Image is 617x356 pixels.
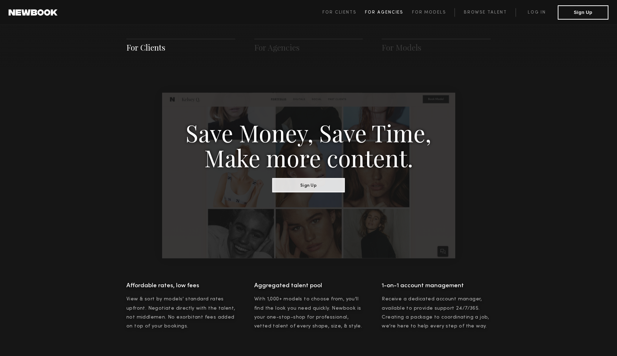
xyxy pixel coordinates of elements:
a: Browse Talent [455,8,516,17]
span: For Agencies [365,10,403,15]
h4: Affordable rates, low fees [126,280,235,291]
span: View & sort by models’ standard rates upfront. Negotiate directly with the talent, not middlemen.... [126,297,235,328]
button: Sign Up [558,5,608,20]
h3: Save Money, Save Time, Make more content. [185,120,432,170]
a: Log in [516,8,558,17]
span: With 1,000+ models to choose from, you’ll find the look you need quickly. Newbook is your one-sto... [254,297,362,328]
a: For Models [412,8,455,17]
h4: Aggregated talent pool [254,280,363,291]
span: For Models [412,10,446,15]
span: Receive a dedicated account manager, available to provide support 24/7/365. Creating a package to... [382,297,489,328]
a: For Clients [322,8,365,17]
span: For Clients [322,10,356,15]
button: Sign Up [272,178,345,192]
a: For Agencies [254,42,300,53]
a: For Clients [126,42,165,53]
a: For Agencies [365,8,412,17]
h4: 1-on-1 account management [382,280,491,291]
a: For Models [382,42,421,53]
